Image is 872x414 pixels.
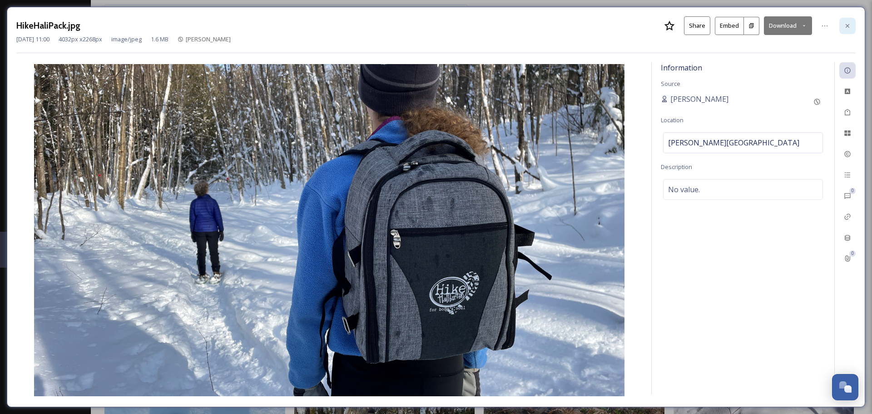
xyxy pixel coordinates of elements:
[684,16,710,35] button: Share
[849,250,856,257] div: 0
[764,16,812,35] button: Download
[16,64,642,396] img: HikeHaliPack.jpg
[661,80,680,88] span: Source
[668,184,700,195] span: No value.
[16,19,80,32] h3: HikeHaliPack.jpg
[661,163,692,171] span: Description
[16,35,50,44] span: [DATE] 11:00
[111,35,142,44] span: image/jpeg
[151,35,168,44] span: 1.6 MB
[661,63,702,73] span: Information
[661,116,684,124] span: Location
[849,188,856,194] div: 0
[670,94,728,105] span: [PERSON_NAME]
[668,137,799,148] span: [PERSON_NAME][GEOGRAPHIC_DATA]
[715,17,744,35] button: Embed
[186,35,231,43] span: [PERSON_NAME]
[832,374,858,400] button: Open Chat
[59,35,102,44] span: 4032 px x 2268 px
